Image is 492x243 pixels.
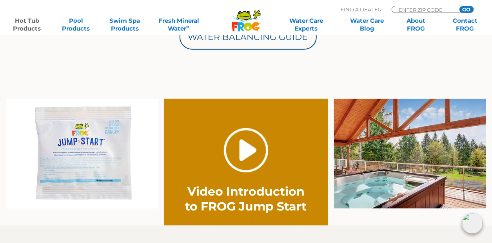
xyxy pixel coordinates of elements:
a: Water Balancing Guide [180,25,317,50]
img: openIcon [462,213,483,234]
a: Swim SpaProducts [106,17,144,33]
input: GO [459,6,474,13]
a: Fresh MineralWater∞ [155,17,203,33]
h2: Video Introduction to FROG Jump Start [180,184,312,214]
sup: ∞ [186,24,189,29]
a: AboutFROG [397,17,435,33]
img: serene-landscape [334,99,486,209]
a: Water CareExperts [275,17,337,33]
img: jump start package [6,99,158,209]
a: Hot TubProducts [8,17,46,33]
a: Play Video [224,128,268,172]
p: Find A Dealer [341,6,381,13]
a: ContactFROG [446,17,484,33]
a: PoolProducts [57,17,95,33]
a: Water CareBlog [348,17,386,33]
input: Zip Code Form [398,6,451,13]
